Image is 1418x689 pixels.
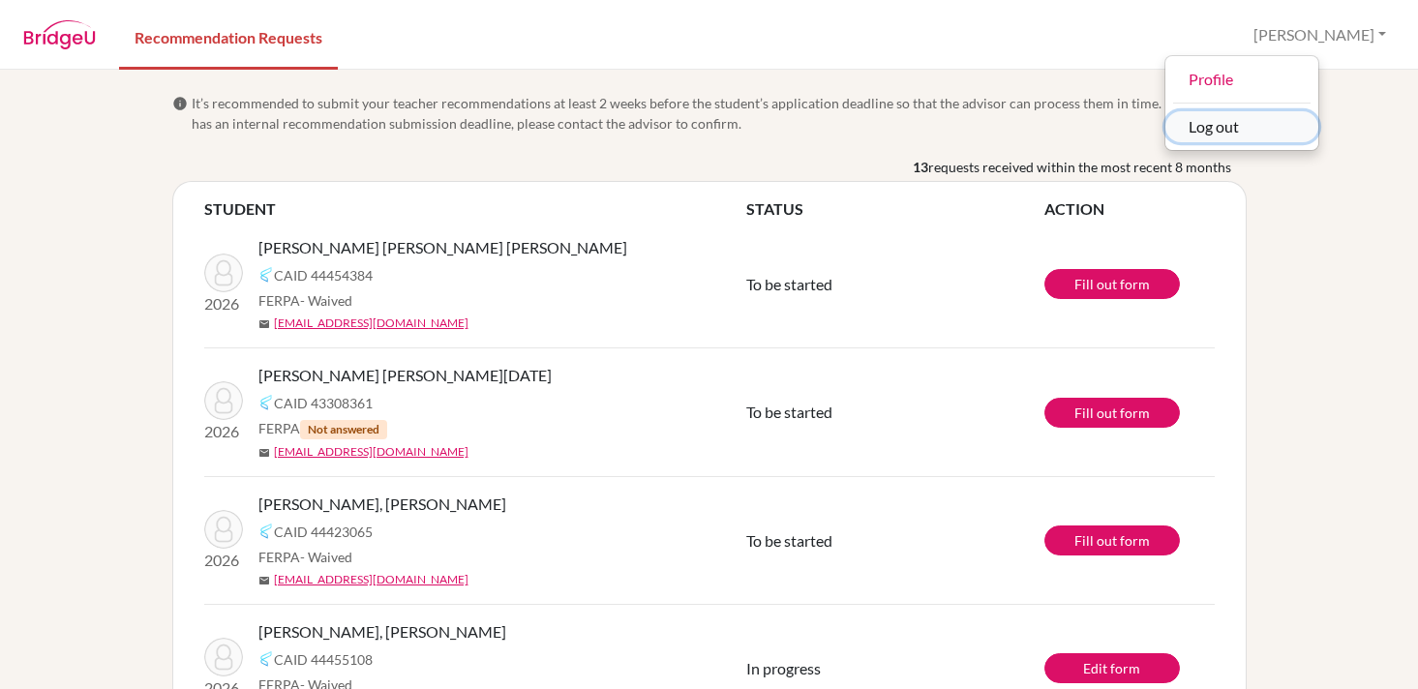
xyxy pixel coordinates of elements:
[274,443,468,461] a: [EMAIL_ADDRESS][DOMAIN_NAME]
[204,197,746,221] th: STUDENT
[192,93,1247,134] span: It’s recommended to submit your teacher recommendations at least 2 weeks before the student’s app...
[746,403,832,421] span: To be started
[1044,197,1215,221] th: ACTION
[274,265,373,285] span: CAID 44454384
[1044,653,1180,683] a: Edit form
[204,381,243,420] img: De Villers Sequeira, Lucia Marie
[172,96,188,111] span: info
[300,420,387,439] span: Not answered
[746,197,1044,221] th: STATUS
[258,524,274,539] img: Common App logo
[746,659,821,677] span: In progress
[1165,111,1318,142] button: Log out
[119,3,338,70] a: Recommendation Requests
[300,549,352,565] span: - Waived
[258,364,552,387] span: [PERSON_NAME] [PERSON_NAME][DATE]
[258,651,274,667] img: Common App logo
[258,620,506,644] span: [PERSON_NAME], [PERSON_NAME]
[300,292,352,309] span: - Waived
[746,275,832,293] span: To be started
[1044,269,1180,299] a: Fill out form
[258,290,352,311] span: FERPA
[258,547,352,567] span: FERPA
[258,575,270,586] span: mail
[258,493,506,516] span: [PERSON_NAME], [PERSON_NAME]
[258,236,627,259] span: [PERSON_NAME] [PERSON_NAME] [PERSON_NAME]
[258,395,274,410] img: Common App logo
[1165,64,1318,95] a: Profile
[204,292,243,315] p: 2026
[204,254,243,292] img: Rodriguez Fernandez, Camilla Alexandra
[1164,55,1319,151] div: [PERSON_NAME]
[1044,525,1180,555] a: Fill out form
[258,267,274,283] img: Common App logo
[274,649,373,670] span: CAID 44455108
[204,510,243,549] img: Delgado Cardenal, Gabriel Alejandro
[274,571,468,588] a: [EMAIL_ADDRESS][DOMAIN_NAME]
[258,447,270,459] span: mail
[258,318,270,330] span: mail
[274,393,373,413] span: CAID 43308361
[274,522,373,542] span: CAID 44423065
[204,420,243,443] p: 2026
[1044,398,1180,428] a: Fill out form
[23,20,96,49] img: BridgeU logo
[928,157,1231,177] span: requests received within the most recent 8 months
[274,315,468,332] a: [EMAIL_ADDRESS][DOMAIN_NAME]
[204,638,243,676] img: Zavala Cross, Miguel Ernesto
[746,531,832,550] span: To be started
[258,418,387,439] span: FERPA
[204,549,243,572] p: 2026
[913,157,928,177] b: 13
[1245,16,1395,53] button: [PERSON_NAME]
